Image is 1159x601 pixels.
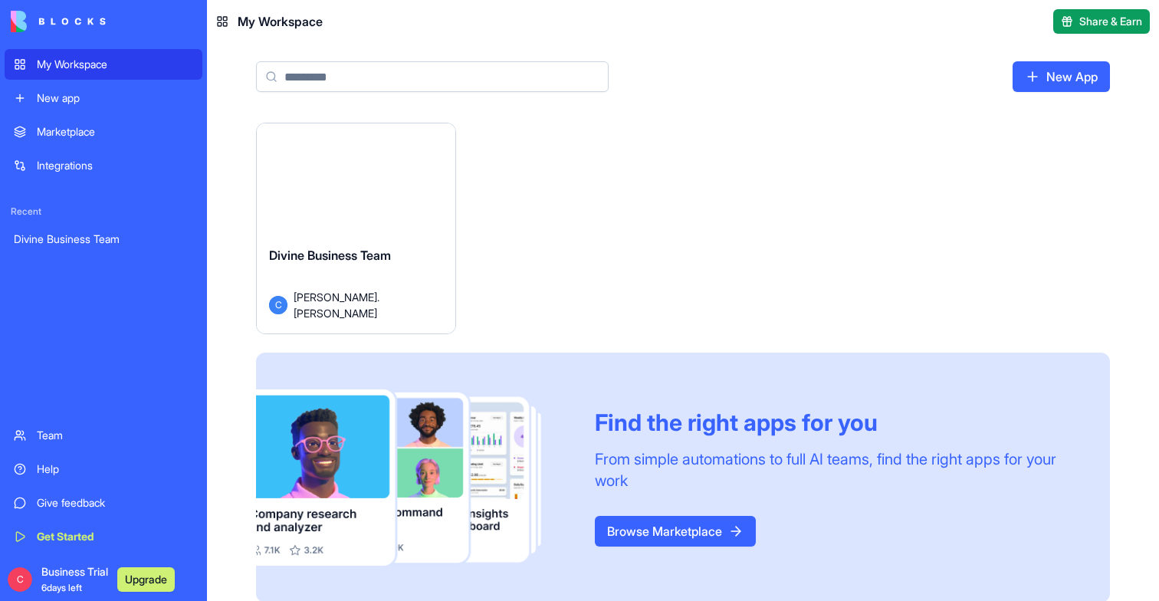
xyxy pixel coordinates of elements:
a: Help [5,454,202,484]
a: New App [1013,61,1110,92]
div: Give feedback [37,495,193,511]
img: Frame_181_egmpey.png [256,389,570,566]
button: Share & Earn [1053,9,1150,34]
a: My Workspace [5,49,202,80]
div: New app [37,90,193,106]
div: Marketplace [37,124,193,140]
a: Give feedback [5,488,202,518]
div: From simple automations to full AI teams, find the right apps for your work [595,448,1073,491]
span: My Workspace [238,12,323,31]
span: [PERSON_NAME].[PERSON_NAME] [294,289,431,321]
div: Get Started [37,529,193,544]
div: Find the right apps for you [595,409,1073,436]
span: C [269,296,287,314]
div: My Workspace [37,57,193,72]
div: Integrations [37,158,193,173]
a: Integrations [5,150,202,181]
div: Help [37,461,193,477]
a: Marketplace [5,117,202,147]
div: Divine Business Team [14,232,193,247]
a: Browse Marketplace [595,516,756,547]
span: Share & Earn [1079,14,1142,29]
span: Recent [5,205,202,218]
button: Upgrade [117,567,175,592]
a: Divine Business TeamC[PERSON_NAME].[PERSON_NAME] [256,123,456,334]
a: Team [5,420,202,451]
a: Divine Business Team [5,224,202,255]
span: Business Trial [41,564,108,595]
span: 6 days left [41,582,82,593]
a: New app [5,83,202,113]
img: logo [11,11,106,32]
span: C [8,567,32,592]
div: Team [37,428,193,443]
a: Get Started [5,521,202,552]
span: Divine Business Team [269,248,391,263]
